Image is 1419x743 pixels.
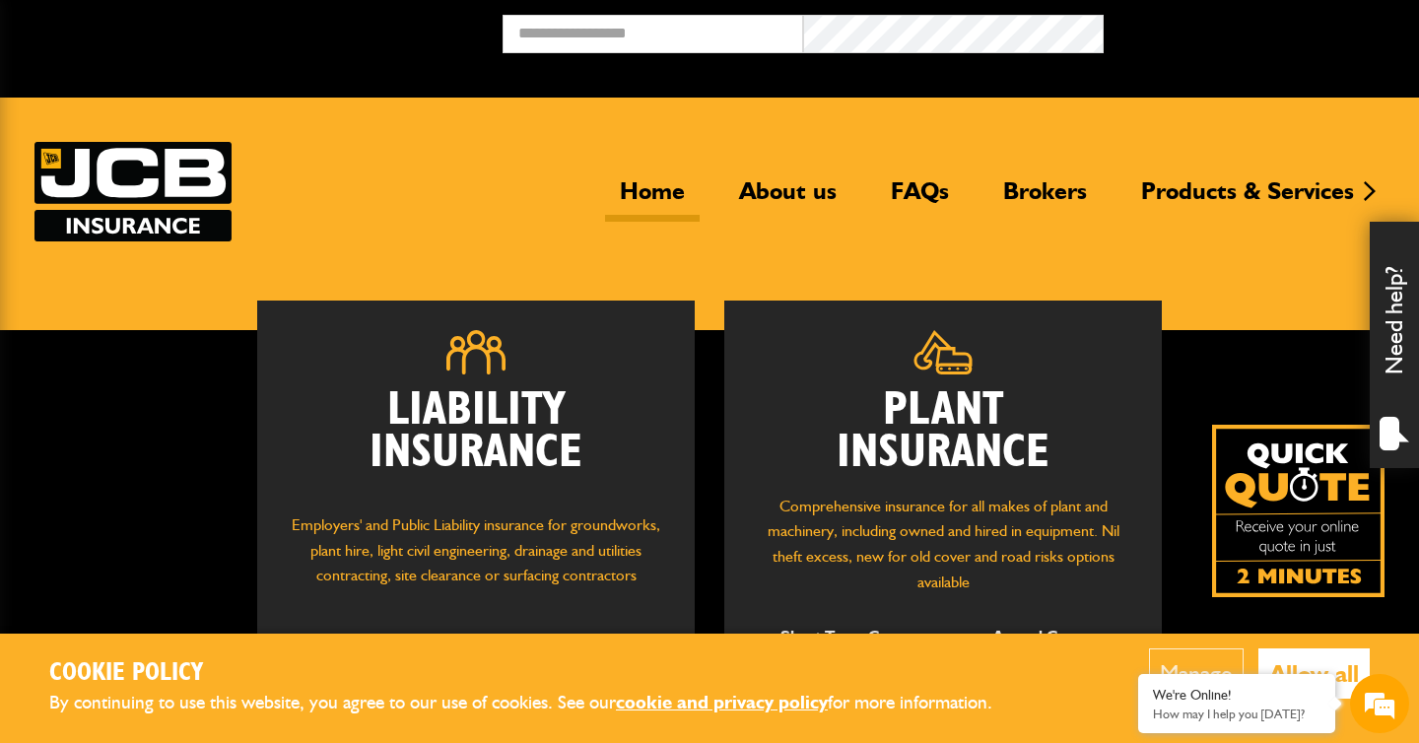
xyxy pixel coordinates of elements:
[49,658,1025,689] h2: Cookie Policy
[1153,687,1320,704] div: We're Online!
[1153,707,1320,721] p: How may I help you today?
[34,142,232,241] a: JCB Insurance Services
[287,512,665,607] p: Employers' and Public Liability insurance for groundworks, plant hire, light civil engineering, d...
[1370,222,1419,468] div: Need help?
[1149,648,1244,699] button: Manage
[1258,648,1370,699] button: Allow all
[1126,176,1369,222] a: Products & Services
[763,624,928,649] p: Short Term Cover
[988,176,1102,222] a: Brokers
[754,494,1132,594] p: Comprehensive insurance for all makes of plant and machinery, including owned and hired in equipm...
[958,624,1123,649] p: Annual Cover
[1104,15,1404,45] button: Broker Login
[724,176,851,222] a: About us
[287,389,665,494] h2: Liability Insurance
[754,389,1132,474] h2: Plant Insurance
[1212,425,1385,597] a: Get your insurance quote isn just 2-minutes
[1212,425,1385,597] img: Quick Quote
[876,176,964,222] a: FAQs
[616,691,828,713] a: cookie and privacy policy
[34,142,232,241] img: JCB Insurance Services logo
[605,176,700,222] a: Home
[49,688,1025,718] p: By continuing to use this website, you agree to our use of cookies. See our for more information.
